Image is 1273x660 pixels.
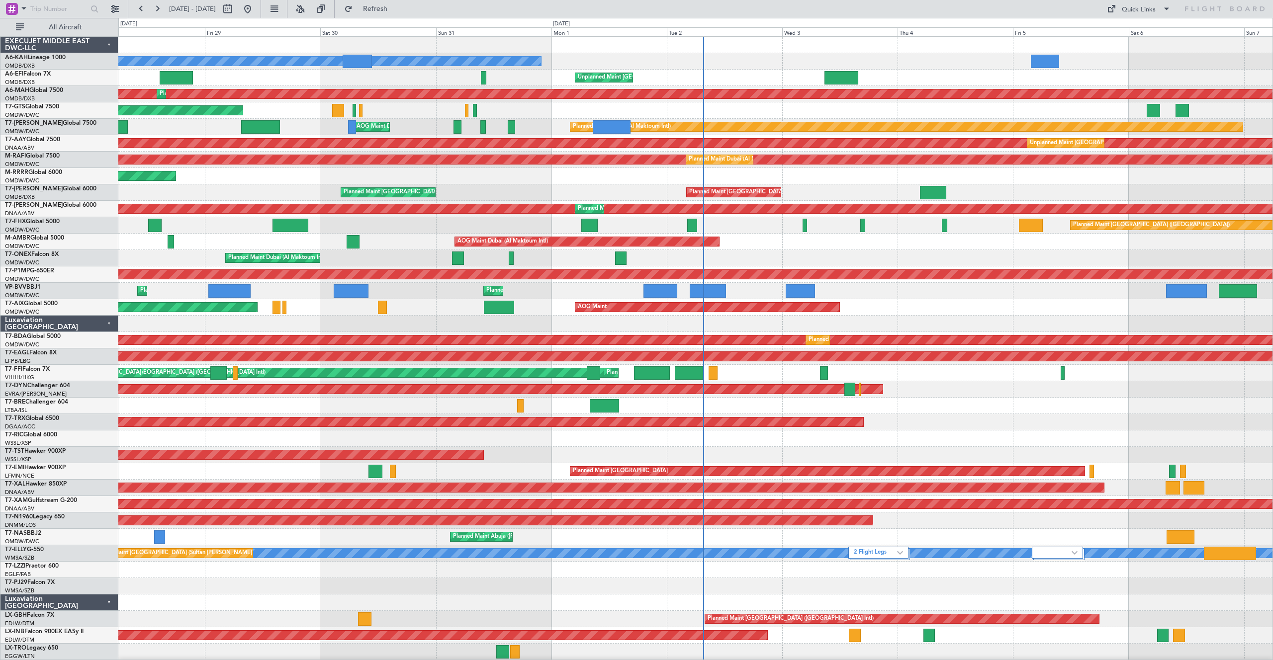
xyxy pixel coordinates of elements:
span: VP-BVV [5,284,26,290]
a: DNAA/ABV [5,210,34,217]
a: OMDW/DWC [5,111,39,119]
a: T7-EAGLFalcon 8X [5,350,57,356]
div: Planned Maint Dubai (Al Maktoum Intl) [228,250,326,265]
div: Sun 31 [436,27,551,36]
a: T7-BDAGlobal 5000 [5,333,61,339]
a: LX-GBHFalcon 7X [5,612,54,618]
span: T7-EMI [5,465,24,471]
a: T7-BREChallenger 604 [5,399,68,405]
img: arrow-gray.svg [1072,551,1078,555]
a: EDLW/DTM [5,620,34,627]
a: OMDW/DWC [5,292,39,299]
span: T7-TRX [5,415,25,421]
a: A6-KAHLineage 1000 [5,55,66,61]
a: T7-TSTHawker 900XP [5,448,66,454]
a: T7-DYNChallenger 604 [5,383,70,389]
span: M-RRRR [5,169,28,175]
div: AOG Maint Dubai (Al Maktoum Intl) [357,119,447,134]
span: T7-RIC [5,432,23,438]
span: A6-KAH [5,55,28,61]
a: T7-XAMGulfstream G-200 [5,497,77,503]
a: T7-P1MPG-650ER [5,268,54,274]
span: T7-[PERSON_NAME] [5,120,63,126]
a: WSSL/XSP [5,439,31,447]
div: AOG Maint [578,300,607,315]
a: A6-MAHGlobal 7500 [5,87,63,93]
a: OMDW/DWC [5,538,39,545]
a: VHHH/HKG [5,374,34,381]
span: LX-INB [5,629,24,635]
span: All Aircraft [26,24,105,31]
span: T7-GTS [5,104,25,110]
div: Planned Maint Dubai (Al Maktoum Intl) [689,152,787,167]
div: Planned Maint [GEOGRAPHIC_DATA] ([GEOGRAPHIC_DATA] Intl) [344,185,510,200]
span: T7-EAGL [5,350,29,356]
div: Sat 6 [1129,27,1244,36]
span: T7-BRE [5,399,25,405]
a: OMDB/DXB [5,193,35,201]
a: DNAA/ABV [5,144,34,152]
a: T7-ONEXFalcon 8X [5,251,59,257]
a: T7-ELLYG-550 [5,547,44,553]
span: T7-PJ29 [5,579,27,585]
span: T7-XAL [5,481,25,487]
div: [PERSON_NAME][GEOGRAPHIC_DATA] ([GEOGRAPHIC_DATA] Intl) [92,365,266,380]
div: [DATE] [120,20,137,28]
div: Fri 29 [205,27,320,36]
div: Planned Maint [GEOGRAPHIC_DATA] ([GEOGRAPHIC_DATA] Intl) [708,611,874,626]
div: Planned Maint [GEOGRAPHIC_DATA] ([GEOGRAPHIC_DATA] Intl) [160,86,326,101]
a: OMDW/DWC [5,341,39,348]
span: T7-BDA [5,333,27,339]
a: M-RAFIGlobal 7500 [5,153,60,159]
a: WMSA/SZB [5,554,34,562]
label: 2 Flight Legs [854,549,897,557]
span: T7-AAY [5,137,26,143]
div: Wed 3 [782,27,898,36]
button: Refresh [340,1,399,17]
a: OMDB/DXB [5,95,35,102]
div: Unplanned Maint [GEOGRAPHIC_DATA] (Al Maktoum Intl) [1030,136,1177,151]
div: Planned Maint Dubai (Al Maktoum Intl) [573,119,671,134]
span: T7-ONEX [5,251,31,257]
a: OMDW/DWC [5,128,39,135]
a: T7-PJ29Falcon 7X [5,579,55,585]
a: VP-BVVBBJ1 [5,284,41,290]
a: T7-RICGlobal 6000 [5,432,57,438]
span: [DATE] - [DATE] [169,4,216,13]
a: OMDB/DXB [5,79,35,86]
a: A6-EFIFalcon 7X [5,71,51,77]
a: OMDW/DWC [5,226,39,234]
span: T7-FHX [5,219,26,225]
span: T7-LZZI [5,563,25,569]
div: Planned Maint [GEOGRAPHIC_DATA] ([GEOGRAPHIC_DATA] Intl) [607,365,773,380]
a: T7-N1960Legacy 650 [5,514,65,520]
div: Planned Maint Dubai (Al Maktoum Intl) [809,332,907,347]
a: OMDW/DWC [5,177,39,184]
div: [DATE] [553,20,570,28]
a: DNAA/ABV [5,489,34,496]
div: Thu 4 [898,27,1013,36]
span: M-RAFI [5,153,26,159]
span: T7-DYN [5,383,27,389]
a: T7-GTSGlobal 7500 [5,104,59,110]
span: A6-EFI [5,71,23,77]
a: T7-FFIFalcon 7X [5,366,50,372]
div: Planned Maint Abuja ([PERSON_NAME] Intl) [453,529,565,544]
div: Planned Maint Dubai (Al Maktoum Intl) [140,283,238,298]
div: Unplanned Maint [GEOGRAPHIC_DATA] ([GEOGRAPHIC_DATA]) [578,70,741,85]
a: OMDW/DWC [5,308,39,316]
span: T7-NAS [5,530,27,536]
a: OMDB/DXB [5,62,35,70]
span: A6-MAH [5,87,29,93]
a: OMDW/DWC [5,275,39,283]
a: T7-NASBBJ2 [5,530,41,536]
a: EGLF/FAB [5,571,31,578]
button: Quick Links [1102,1,1176,17]
div: Mon 1 [551,27,667,36]
div: Tue 2 [667,27,782,36]
a: LFMN/NCE [5,472,34,480]
div: Quick Links [1122,5,1156,15]
span: LX-TRO [5,645,26,651]
a: OMDW/DWC [5,259,39,266]
div: Planned Maint [GEOGRAPHIC_DATA] ([GEOGRAPHIC_DATA]) [1073,218,1230,233]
